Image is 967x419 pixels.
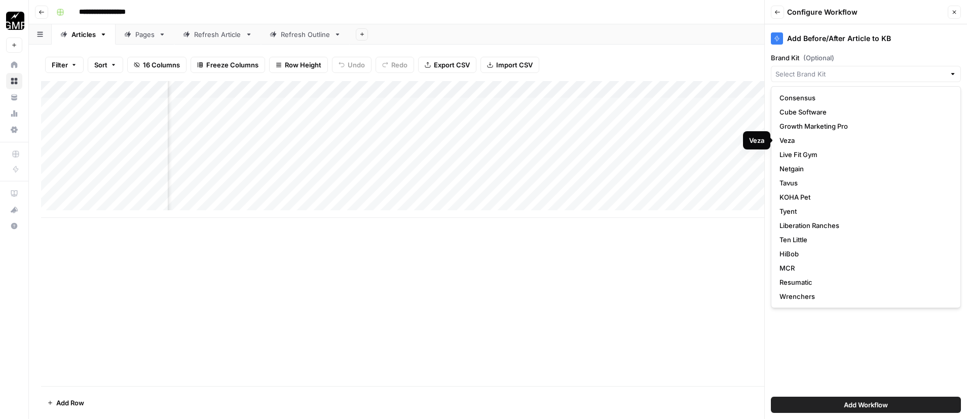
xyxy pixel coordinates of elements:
span: Import CSV [496,60,533,70]
a: AirOps Academy [6,185,22,202]
span: (Optional) [803,53,834,63]
button: Workspace: Growth Marketing Pro [6,8,22,33]
label: Brand Kit [771,53,961,63]
div: Articles [71,29,96,40]
button: Row Height [269,57,328,73]
button: Help + Support [6,218,22,234]
span: Netgain [779,164,948,174]
input: Select Brand Kit [775,69,945,79]
a: Pages [116,24,174,45]
button: Undo [332,57,371,73]
button: Add Row [41,395,90,411]
button: Sort [88,57,123,73]
span: Veza [779,135,948,145]
span: Filter [52,60,68,70]
button: Filter [45,57,84,73]
button: Freeze Columns [191,57,265,73]
div: Pages [135,29,155,40]
span: Resumatic [779,277,948,287]
span: MCR [779,263,948,273]
span: Liberation Ranches [779,220,948,231]
a: Browse [6,73,22,89]
div: Veza [749,135,764,145]
div: Refresh Outline [281,29,330,40]
span: KOHA Pet [779,192,948,202]
span: Undo [348,60,365,70]
div: Add Before/After Article to KB [771,32,961,45]
span: Export CSV [434,60,470,70]
button: Export CSV [418,57,476,73]
button: Import CSV [480,57,539,73]
span: HiBob [779,249,948,259]
a: Refresh Article [174,24,261,45]
span: Add Row [56,398,84,408]
a: Settings [6,122,22,138]
button: Redo [376,57,414,73]
span: Sort [94,60,107,70]
span: Consensus [779,93,948,103]
a: Refresh Outline [261,24,350,45]
span: Add Workflow [844,400,888,410]
span: Live Fit Gym [779,149,948,160]
span: Tavus [779,178,948,188]
div: What's new? [7,202,22,217]
img: Growth Marketing Pro Logo [6,12,24,30]
span: Wrenchers [779,291,948,301]
span: Ten Little [779,235,948,245]
a: Articles [52,24,116,45]
a: Your Data [6,89,22,105]
span: Cube Software [779,107,948,117]
button: What's new? [6,202,22,218]
a: Usage [6,105,22,122]
span: Redo [391,60,407,70]
span: Tyent [779,206,948,216]
div: Refresh Article [194,29,241,40]
span: 16 Columns [143,60,180,70]
span: Growth Marketing Pro [779,121,948,131]
a: Home [6,57,22,73]
span: Row Height [285,60,321,70]
button: Add Workflow [771,397,961,413]
span: Freeze Columns [206,60,258,70]
button: 16 Columns [127,57,187,73]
